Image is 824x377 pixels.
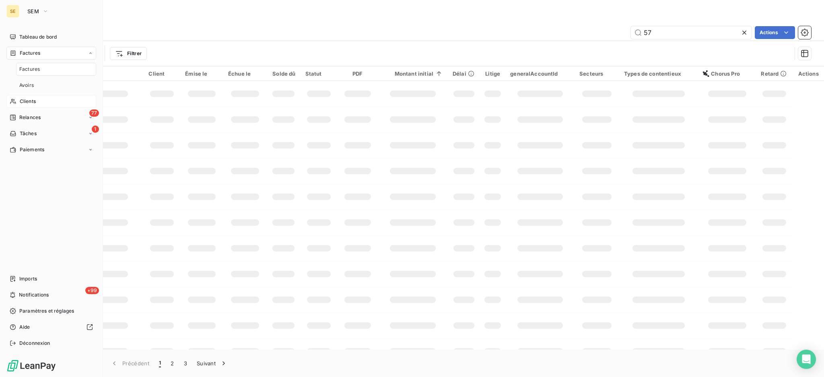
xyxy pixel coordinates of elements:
[19,291,49,299] span: Notifications
[6,5,19,18] div: SE
[631,26,752,39] input: Rechercher
[185,70,218,77] div: Émise le
[27,8,39,14] span: SEM
[154,355,166,372] button: 1
[485,70,501,77] div: Litige
[89,109,99,117] span: 77
[19,66,40,73] span: Factures
[19,114,41,121] span: Relances
[110,47,147,60] button: Filtrer
[305,70,333,77] div: Statut
[272,70,296,77] div: Solde dû
[19,323,30,331] span: Aide
[703,70,751,77] div: Chorus Pro
[383,70,443,77] div: Montant initial
[20,130,37,137] span: Tâches
[797,350,816,369] div: Open Intercom Messenger
[85,287,99,294] span: +99
[228,70,262,77] div: Échue le
[19,275,37,282] span: Imports
[579,70,614,77] div: Secteurs
[6,359,56,372] img: Logo LeanPay
[453,70,475,77] div: Délai
[624,70,693,77] div: Types de contentieux
[19,33,57,41] span: Tableau de bord
[20,98,36,105] span: Clients
[92,126,99,133] span: 1
[797,70,819,77] div: Actions
[510,70,570,77] div: generalAccountId
[761,70,788,77] div: Retard
[148,70,175,77] div: Client
[179,355,192,372] button: 3
[19,340,50,347] span: Déconnexion
[755,26,795,39] button: Actions
[20,49,40,57] span: Factures
[166,355,179,372] button: 2
[19,307,74,315] span: Paramètres et réglages
[192,355,233,372] button: Suivant
[6,321,96,334] a: Aide
[159,359,161,367] span: 1
[105,355,154,372] button: Précédent
[20,146,44,153] span: Paiements
[342,70,373,77] div: PDF
[19,82,34,89] span: Avoirs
